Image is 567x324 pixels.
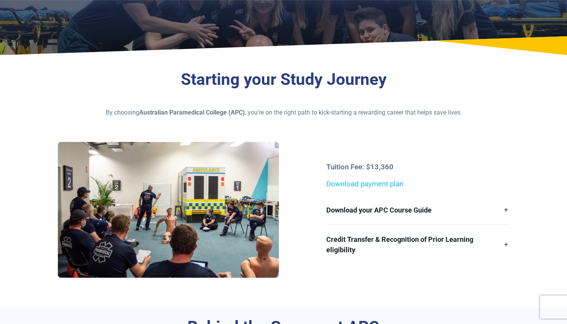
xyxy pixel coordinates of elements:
[58,70,509,89] h3: Starting your Study Journey
[139,109,245,116] strong: Australian Paramedical College (APC)
[326,196,509,224] a: Download your APC Course Guide
[58,108,509,117] p: By choosing , you’re on the right path to kick-starting a rewarding career that helps save lives.
[326,225,509,264] a: Credit Transfer & Recognition of Prior Learning eligibility
[326,180,403,188] a: Download payment plan
[326,163,393,171] strong: Tuition Fee: $13,360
